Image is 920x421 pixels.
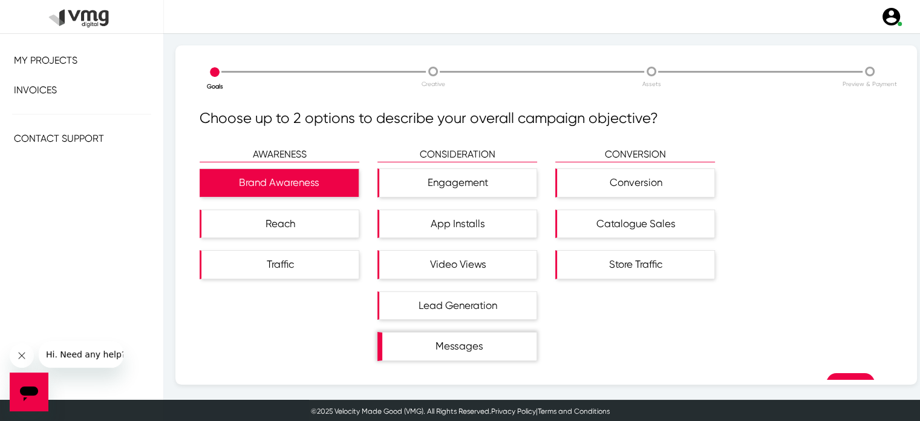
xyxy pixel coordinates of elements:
[200,147,359,162] p: AWARENESS
[379,210,537,238] div: App Installs
[379,169,537,197] div: Engagement
[106,82,324,91] p: Goals
[379,292,537,320] div: Lead Generation
[10,373,48,411] iframe: Button to launch messaging window
[382,333,537,360] div: Messages
[538,407,610,416] a: Terms and Conditions
[200,107,893,129] p: Choose up to 2 options to describe your overall campaign objective?
[555,147,715,162] p: CONVERSION
[557,251,714,279] div: Store Traffic
[557,169,714,197] div: Conversion
[39,341,123,368] iframe: Message from company
[379,251,537,279] div: Video Views
[377,147,537,162] p: CONSIDERATION
[201,210,359,238] div: Reach
[826,373,875,393] button: Next
[200,169,359,197] div: Brand Awareness
[557,210,714,238] div: Catalogue Sales
[324,79,542,88] p: Creative
[491,407,536,416] a: Privacy Policy
[14,84,57,96] span: Invoices
[881,6,902,27] img: user
[201,251,359,279] div: Traffic
[7,8,87,18] span: Hi. Need any help?
[10,343,34,368] iframe: Close message
[14,133,104,144] span: Contact Support
[14,55,77,66] span: My Projects
[873,6,908,27] a: user
[543,79,760,88] p: Assets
